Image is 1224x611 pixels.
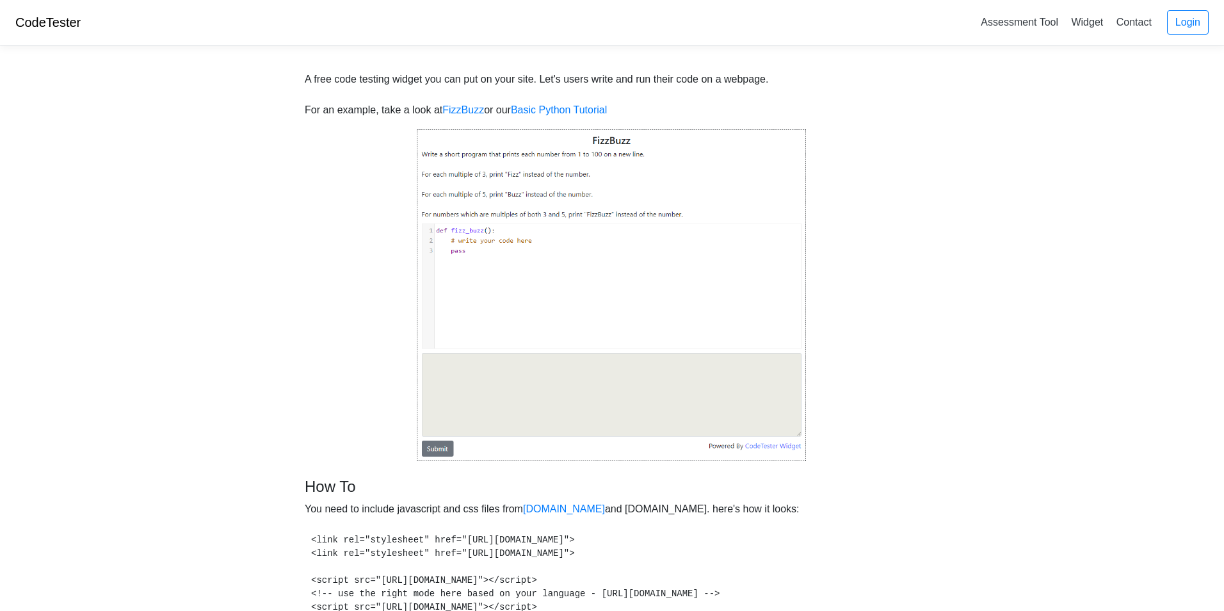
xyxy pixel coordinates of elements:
[511,104,607,115] a: Basic Python Tutorial
[1111,12,1157,33] a: Contact
[976,12,1063,33] a: Assessment Tool
[442,104,484,115] a: FizzBuzz
[1066,12,1108,33] a: Widget
[305,72,768,118] div: A free code testing widget you can put on your site. Let's users write and run their code on a we...
[523,503,605,514] a: [DOMAIN_NAME]
[15,15,81,29] a: CodeTester
[305,501,800,517] p: You need to include javascript and css files from and [DOMAIN_NAME]. here's how it looks:
[417,128,807,462] img: widget.bd687f194666.png
[305,478,800,496] h4: How To
[1167,10,1209,35] a: Login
